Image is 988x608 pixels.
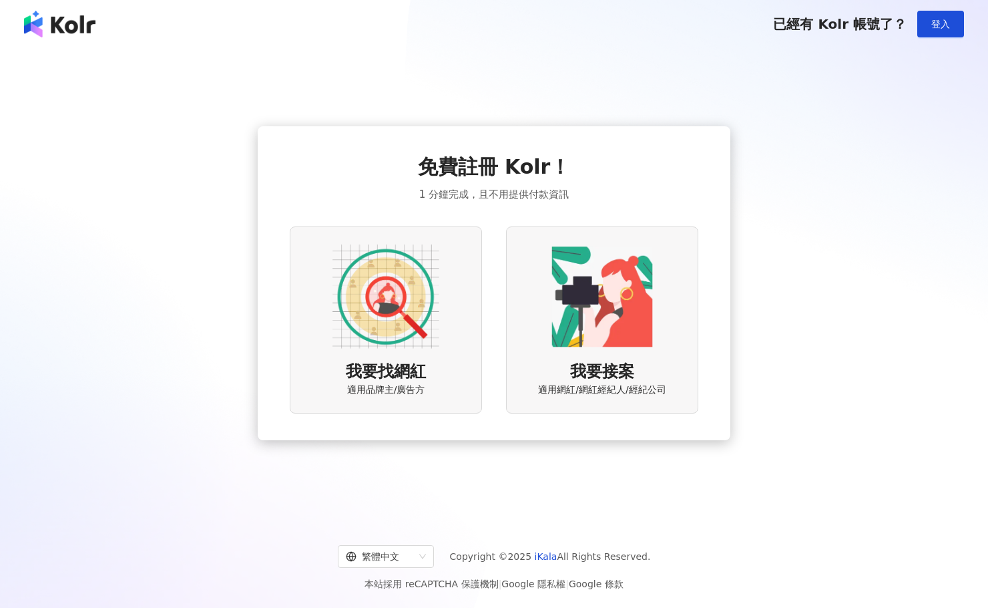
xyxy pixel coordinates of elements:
[347,384,425,397] span: 適用品牌主/廣告方
[364,576,623,592] span: 本站採用 reCAPTCHA 保護機制
[570,361,634,384] span: 我要接案
[773,16,907,32] span: 已經有 Kolr 帳號了？
[332,243,439,350] img: AD identity option
[418,153,571,181] span: 免費註冊 Kolr！
[917,11,964,37] button: 登入
[549,243,656,350] img: KOL identity option
[346,361,426,384] span: 我要找網紅
[538,384,666,397] span: 適用網紅/網紅經紀人/經紀公司
[24,11,95,37] img: logo
[931,19,950,29] span: 登入
[499,579,502,589] span: |
[450,549,651,565] span: Copyright © 2025 All Rights Reserved.
[419,186,569,202] span: 1 分鐘完成，且不用提供付款資訊
[535,551,557,562] a: iKala
[501,579,565,589] a: Google 隱私權
[565,579,569,589] span: |
[346,546,414,567] div: 繁體中文
[569,579,624,589] a: Google 條款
